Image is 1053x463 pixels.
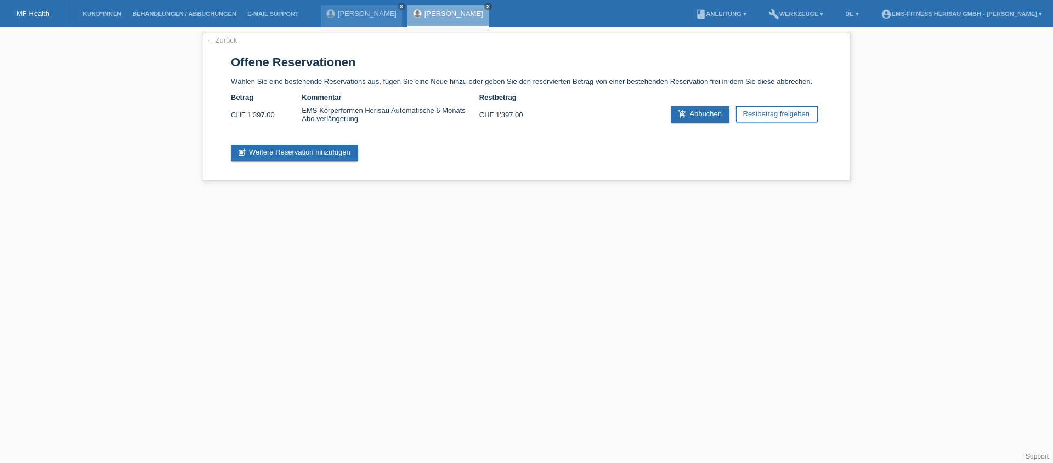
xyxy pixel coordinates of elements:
i: post_add [237,148,246,157]
a: close [484,3,492,10]
div: Wählen Sie eine bestehende Reservations aus, fügen Sie eine Neue hinzu oder geben Sie den reservi... [203,33,850,181]
a: Support [1026,453,1049,460]
a: Restbetrag freigeben [736,106,818,122]
a: add_shopping_cartAbbuchen [671,106,729,123]
a: [PERSON_NAME] [424,9,483,18]
th: Kommentar [302,91,479,104]
a: post_addWeitere Reservation hinzufügen [231,145,358,161]
a: Kund*innen [77,10,127,17]
i: book [695,9,706,20]
a: bookAnleitung ▾ [690,10,752,17]
a: DE ▾ [840,10,864,17]
i: close [485,4,491,9]
a: account_circleEMS-Fitness Herisau GmbH - [PERSON_NAME] ▾ [875,10,1048,17]
i: add_shopping_cart [678,110,687,118]
td: EMS Körperformen Herisau Automatische 6 Monats-Abo verlängerung [302,104,479,125]
i: close [399,4,404,9]
a: ← Zurück [206,36,237,44]
h1: Offene Reservationen [231,55,822,69]
a: MF Health [16,9,49,18]
th: Restbetrag [479,91,550,104]
a: buildWerkzeuge ▾ [763,10,829,17]
a: E-Mail Support [242,10,304,17]
a: Behandlungen / Abbuchungen [127,10,242,17]
td: CHF 1'397.00 [231,104,302,125]
td: CHF 1'397.00 [479,104,550,125]
i: account_circle [881,9,892,20]
a: close [398,3,405,10]
a: [PERSON_NAME] [338,9,397,18]
th: Betrag [231,91,302,104]
i: build [768,9,779,20]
